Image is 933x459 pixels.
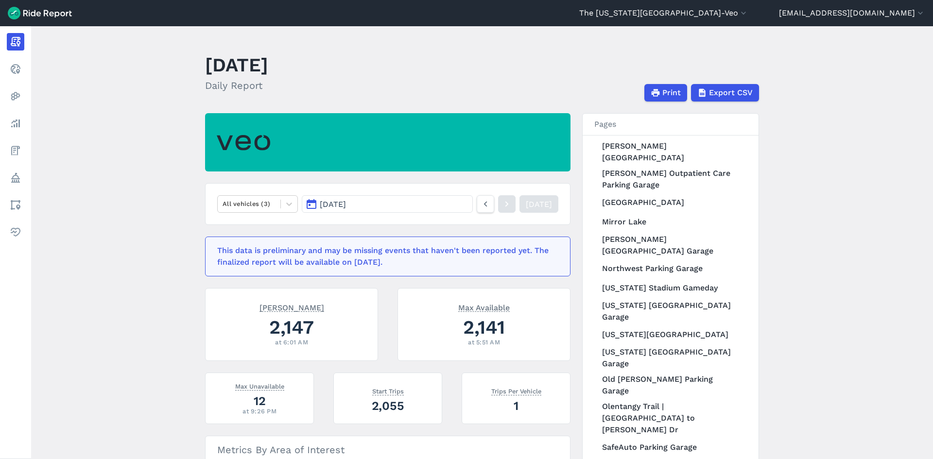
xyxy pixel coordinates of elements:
[217,129,270,156] img: Veo
[217,392,302,409] div: 12
[410,314,558,340] div: 2,141
[7,33,24,51] a: Report
[320,200,346,209] span: [DATE]
[579,7,748,19] button: The [US_STATE][GEOGRAPHIC_DATA]-Veo
[596,232,747,259] a: [PERSON_NAME][GEOGRAPHIC_DATA] Garage
[596,138,747,166] a: [PERSON_NAME][GEOGRAPHIC_DATA]
[372,386,404,395] span: Start Trips
[596,259,747,278] a: Northwest Parking Garage
[491,386,541,395] span: Trips Per Vehicle
[596,344,747,372] a: [US_STATE] [GEOGRAPHIC_DATA] Garage
[205,78,268,93] h2: Daily Report
[410,338,558,347] div: at 5:51 AM
[474,397,558,414] div: 1
[235,381,284,391] span: Max Unavailable
[662,87,681,99] span: Print
[217,245,553,268] div: This data is preliminary and may be missing events that haven't been reported yet. The finalized ...
[596,325,747,344] a: [US_STATE][GEOGRAPHIC_DATA]
[302,195,473,213] button: [DATE]
[596,166,747,193] a: [PERSON_NAME] Outpatient Care Parking Garage
[596,399,747,438] a: Olentangy Trail | [GEOGRAPHIC_DATA] to [PERSON_NAME] Dr
[596,278,747,298] a: [US_STATE] Stadium Gameday
[217,407,302,416] div: at 9:26 PM
[7,60,24,78] a: Realtime
[7,142,24,159] a: Fees
[205,51,268,78] h1: [DATE]
[596,193,747,212] a: [GEOGRAPHIC_DATA]
[7,169,24,187] a: Policy
[7,196,24,214] a: Areas
[519,195,558,213] a: [DATE]
[217,314,366,340] div: 2,147
[691,84,759,102] button: Export CSV
[7,87,24,105] a: Heatmaps
[709,87,753,99] span: Export CSV
[583,114,759,136] h3: Pages
[217,338,366,347] div: at 6:01 AM
[596,372,747,399] a: Old [PERSON_NAME] Parking Garage
[596,298,747,325] a: [US_STATE] [GEOGRAPHIC_DATA] Garage
[779,7,925,19] button: [EMAIL_ADDRESS][DOMAIN_NAME]
[644,84,687,102] button: Print
[596,438,747,457] a: SafeAuto Parking Garage
[596,212,747,232] a: Mirror Lake
[346,397,430,414] div: 2,055
[259,302,324,312] span: [PERSON_NAME]
[7,115,24,132] a: Analyze
[7,223,24,241] a: Health
[8,7,72,19] img: Ride Report
[458,302,510,312] span: Max Available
